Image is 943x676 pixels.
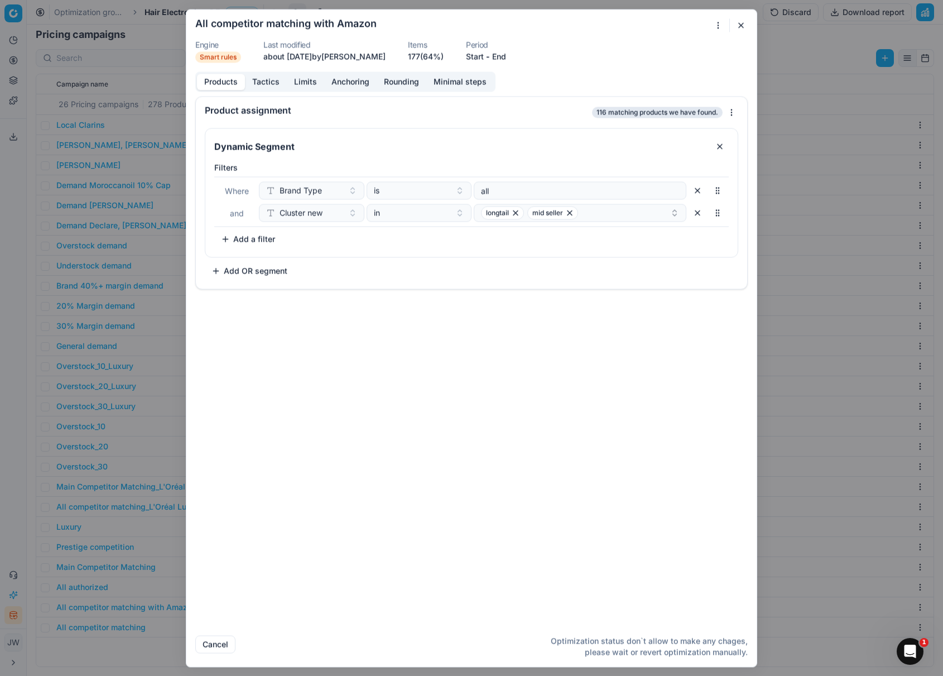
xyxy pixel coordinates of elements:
p: Optimization status don`t allow to make any chages, please wait or revert optimization manually. [533,635,748,658]
button: Tactics [245,74,287,90]
button: Rounding [377,74,426,90]
span: about [DATE] by [PERSON_NAME] [263,51,386,61]
iframe: Intercom live chat [897,638,923,665]
button: End [492,51,506,62]
span: is [374,185,379,196]
span: Where [225,186,249,195]
button: Minimal steps [426,74,494,90]
span: - [486,51,490,62]
div: Product assignment [205,106,590,114]
span: mid seller [532,208,563,217]
button: Limits [287,74,324,90]
h2: All competitor matching with Amazon [195,18,377,28]
span: Smart rules [195,51,241,63]
span: Cluster new [280,207,323,218]
button: Products [197,74,245,90]
dt: Period [466,41,506,49]
button: Start [466,51,484,62]
span: longtail [486,208,509,217]
a: 177(64%) [408,51,444,62]
button: Anchoring [324,74,377,90]
span: and [230,208,244,218]
span: 1 [920,638,928,647]
label: Filters [214,162,729,173]
span: 116 matching products we have found. [592,107,723,118]
dt: Last modified [263,41,386,49]
dt: Engine [195,41,241,49]
dt: Items [408,41,444,49]
button: longtailmid seller [474,204,686,222]
button: Add a filter [214,230,282,248]
span: in [374,207,380,218]
button: Cancel [195,635,235,653]
input: Segment [212,137,706,155]
button: Add OR segment [205,262,294,280]
span: Brand Type [280,185,322,196]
